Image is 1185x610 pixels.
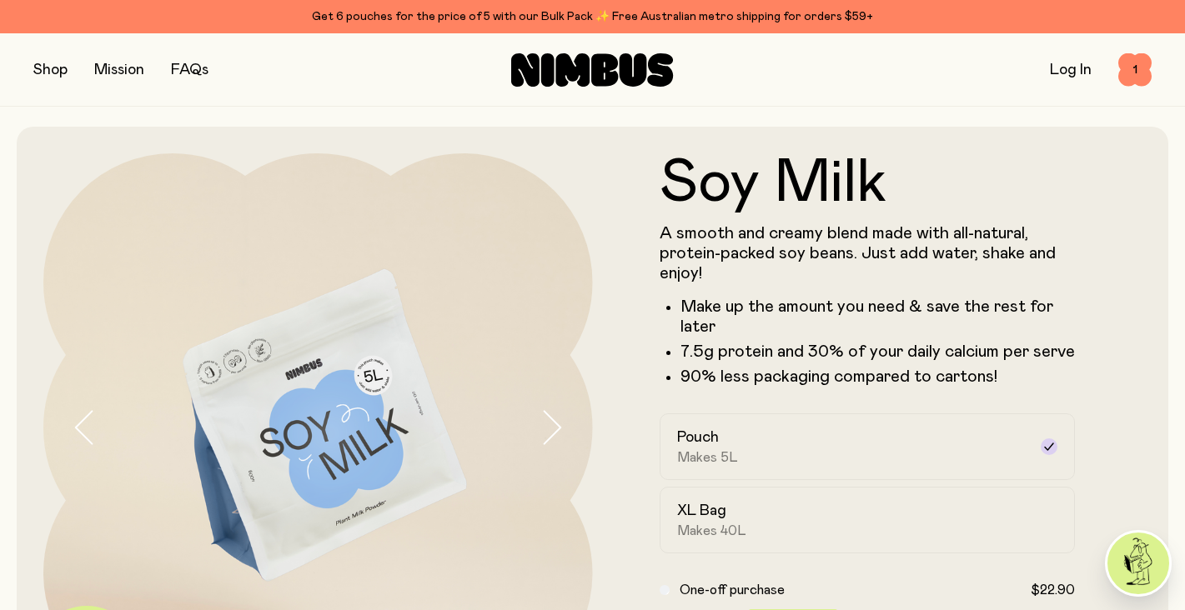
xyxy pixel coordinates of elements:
[680,297,1076,337] li: Make up the amount you need & save the rest for later
[171,62,208,77] a: FAQs
[1107,532,1169,594] img: agent
[677,427,719,447] h2: Pouch
[94,62,144,77] a: Mission
[680,583,785,597] span: One-off purchase
[677,449,738,466] span: Makes 5L
[1050,62,1092,77] a: Log In
[680,367,1076,387] p: 90% less packaging compared to cartons!
[33,7,1152,27] div: Get 6 pouches for the price of 5 with our Bulk Pack ✨ Free Australian metro shipping for orders $59+
[660,223,1076,283] p: A smooth and creamy blend made with all-natural, protein-packed soy beans. Just add water, shake ...
[680,342,1076,362] li: 7.5g protein and 30% of your daily calcium per serve
[1031,583,1075,597] span: $22.90
[1118,53,1152,87] button: 1
[660,153,1076,213] h1: Soy Milk
[677,522,746,539] span: Makes 40L
[677,501,726,521] h2: XL Bag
